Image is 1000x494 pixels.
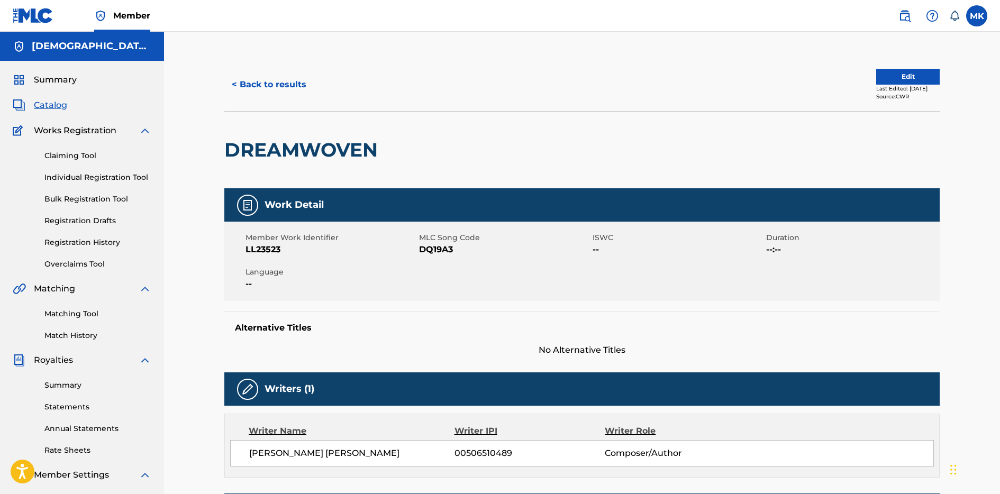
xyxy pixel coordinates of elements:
span: Member [113,10,150,22]
a: Bulk Registration Tool [44,194,151,205]
span: Royalties [34,354,73,367]
span: LL23523 [246,243,416,256]
img: Royalties [13,354,25,367]
span: Member Work Identifier [246,232,416,243]
iframe: Chat Widget [947,443,1000,494]
h5: Work Detail [265,199,324,211]
a: Rate Sheets [44,445,151,456]
span: 00506510489 [454,447,605,460]
div: Writer Name [249,425,454,437]
span: Duration [766,232,937,243]
img: expand [139,124,151,137]
span: -- [246,278,416,290]
button: Edit [876,69,940,85]
img: Top Rightsholder [94,10,107,22]
a: SummarySummary [13,74,77,86]
span: Summary [34,74,77,86]
div: User Menu [966,5,987,26]
a: Overclaims Tool [44,259,151,270]
span: DQ19A3 [419,243,590,256]
span: Matching [34,282,75,295]
a: Statements [44,401,151,413]
div: Help [922,5,943,26]
a: Registration History [44,237,151,248]
iframe: Resource Center [970,327,1000,412]
img: Work Detail [241,199,254,212]
div: Drag [950,454,957,486]
span: -- [593,243,763,256]
h5: Writers (1) [265,383,314,395]
div: Writer IPI [454,425,605,437]
a: Public Search [894,5,915,26]
img: expand [139,469,151,481]
span: Composer/Author [605,447,742,460]
span: Member Settings [34,469,109,481]
div: Source: CWR [876,93,940,100]
span: ISWC [593,232,763,243]
a: Annual Statements [44,423,151,434]
h2: DREAMWOVEN [224,138,383,162]
img: Writers [241,383,254,396]
span: --:-- [766,243,937,256]
span: Catalog [34,99,67,112]
img: expand [139,354,151,367]
h5: LADY OF THE LAKE MUSIC AB [32,40,151,52]
img: help [926,10,939,22]
img: MLC Logo [13,8,53,23]
img: search [898,10,911,22]
img: expand [139,282,151,295]
a: CatalogCatalog [13,99,67,112]
span: Language [246,267,416,278]
a: Summary [44,380,151,391]
img: Accounts [13,40,25,53]
span: No Alternative Titles [224,344,940,356]
div: Last Edited: [DATE] [876,85,940,93]
a: Registration Drafts [44,215,151,226]
a: Match History [44,330,151,341]
div: Writer Role [605,425,742,437]
img: Summary [13,74,25,86]
img: Matching [13,282,26,295]
span: [PERSON_NAME] [PERSON_NAME] [249,447,454,460]
div: Notifications [949,11,960,21]
a: Claiming Tool [44,150,151,161]
a: Matching Tool [44,308,151,319]
a: Individual Registration Tool [44,172,151,183]
img: Catalog [13,99,25,112]
h5: Alternative Titles [235,323,929,333]
span: MLC Song Code [419,232,590,243]
span: Works Registration [34,124,116,137]
img: Works Registration [13,124,26,137]
button: < Back to results [224,71,314,98]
